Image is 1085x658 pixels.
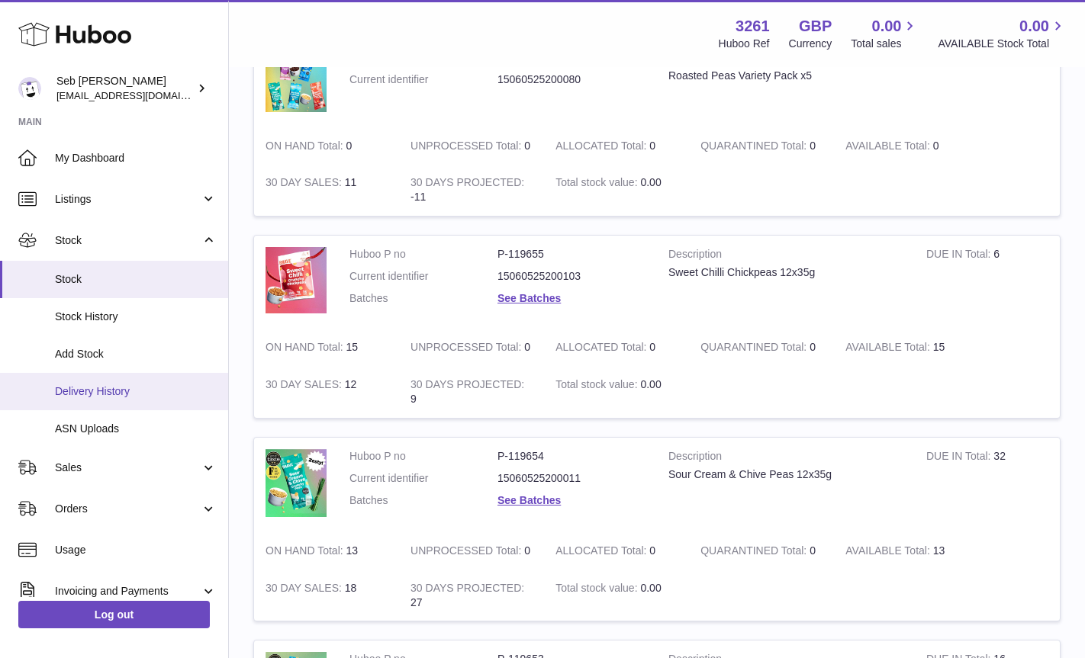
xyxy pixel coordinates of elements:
[410,378,524,394] strong: 30 DAYS PROJECTED
[56,74,194,103] div: Seb [PERSON_NAME]
[56,89,224,101] span: [EMAIL_ADDRESS][DOMAIN_NAME]
[915,39,1060,127] td: 0
[640,176,661,188] span: 0.00
[915,438,1060,532] td: 32
[55,272,217,287] span: Stock
[834,532,979,570] td: 13
[872,16,902,37] span: 0.00
[497,449,646,464] dd: P-119654
[926,450,993,466] strong: DUE IN Total
[399,570,544,621] td: 27
[55,584,201,599] span: Invoicing and Payments
[18,77,41,100] img: ecom@bravefoods.co.uk
[700,140,810,156] strong: QUARANTINED Total
[349,247,497,262] dt: Huboo P no
[544,329,689,366] td: 0
[640,582,661,594] span: 0.00
[938,37,1067,51] span: AVAILABLE Stock Total
[555,582,640,598] strong: Total stock value
[55,347,217,361] span: Add Stock
[555,176,640,192] strong: Total stock value
[410,582,524,598] strong: 30 DAYS PROJECTED
[399,532,544,570] td: 0
[555,341,649,357] strong: ALLOCATED Total
[668,449,903,467] strong: Description
[719,37,770,51] div: Huboo Ref
[254,532,399,570] td: 13
[845,341,932,357] strong: AVAILABLE Total
[349,493,497,508] dt: Batches
[349,72,497,87] dt: Current identifier
[266,544,346,560] strong: ON HAND Total
[18,601,210,628] a: Log out
[834,329,979,366] td: 15
[497,269,646,284] dd: 15060525200103
[410,176,524,192] strong: 30 DAYS PROJECTED
[55,502,201,516] span: Orders
[410,140,524,156] strong: UNPROCESSED Total
[349,471,497,486] dt: Current identifier
[266,176,345,192] strong: 30 DAY SALES
[1019,16,1049,37] span: 0.00
[555,140,649,156] strong: ALLOCATED Total
[399,366,544,418] td: 9
[845,140,932,156] strong: AVAILABLE Total
[497,247,646,262] dd: P-119655
[254,570,399,621] td: 18
[266,341,346,357] strong: ON HAND Total
[497,494,561,506] a: See Batches
[915,236,1060,329] td: 6
[938,16,1067,51] a: 0.00 AVAILABLE Stock Total
[349,291,497,306] dt: Batches
[789,37,832,51] div: Currency
[555,544,649,560] strong: ALLOCATED Total
[926,248,993,264] strong: DUE IN Total
[799,16,832,37] strong: GBP
[55,461,201,475] span: Sales
[640,378,661,390] span: 0.00
[700,341,810,357] strong: QUARANTINED Total
[497,72,646,87] dd: 15060525200080
[349,449,497,464] dt: Huboo P no
[254,366,399,418] td: 12
[834,127,979,165] td: 0
[810,140,816,152] span: 0
[349,269,497,284] dt: Current identifier
[266,50,327,112] img: product image
[266,378,345,394] strong: 30 DAY SALES
[254,127,399,165] td: 0
[55,422,217,436] span: ASN Uploads
[55,310,217,324] span: Stock History
[668,69,903,83] div: Roasted Peas Variety Pack x5
[55,192,201,207] span: Listings
[254,329,399,366] td: 15
[668,467,903,482] div: Sour Cream & Chive Peas 12x35g
[810,544,816,557] span: 0
[410,341,524,357] strong: UNPROCESSED Total
[851,37,919,51] span: Total sales
[266,140,346,156] strong: ON HAND Total
[266,582,345,598] strong: 30 DAY SALES
[55,543,217,557] span: Usage
[555,378,640,394] strong: Total stock value
[736,16,770,37] strong: 3261
[399,164,544,216] td: -11
[810,341,816,353] span: 0
[55,384,217,399] span: Delivery History
[851,16,919,51] a: 0.00 Total sales
[845,544,932,560] strong: AVAILABLE Total
[497,292,561,304] a: See Batches
[410,544,524,560] strong: UNPROCESSED Total
[254,164,399,216] td: 11
[55,151,217,165] span: My Dashboard
[668,265,903,280] div: Sweet Chilli Chickpeas 12x35g
[497,471,646,486] dd: 15060525200011
[266,247,327,313] img: product image
[55,233,201,248] span: Stock
[544,127,689,165] td: 0
[668,247,903,265] strong: Description
[266,449,327,517] img: product image
[544,532,689,570] td: 0
[700,544,810,560] strong: QUARANTINED Total
[399,329,544,366] td: 0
